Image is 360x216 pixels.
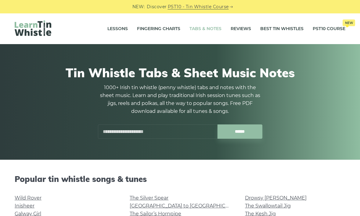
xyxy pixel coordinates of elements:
[18,65,342,80] h1: Tin Whistle Tabs & Sheet Music Notes
[245,195,307,201] a: Drowsy [PERSON_NAME]
[107,21,128,37] a: Lessons
[313,21,345,37] a: PST10 CourseNew
[245,203,291,209] a: The Swallowtail Jig
[260,21,304,37] a: Best Tin Whistles
[137,21,180,37] a: Fingering Charts
[15,20,51,36] img: LearnTinWhistle.com
[130,203,242,209] a: [GEOGRAPHIC_DATA] to [GEOGRAPHIC_DATA]
[130,195,168,201] a: The Silver Spear
[15,203,34,209] a: Inisheer
[15,174,345,184] h2: Popular tin whistle songs & tunes
[15,195,41,201] a: Wild Rover
[231,21,251,37] a: Reviews
[98,84,262,115] p: 1000+ Irish tin whistle (penny whistle) tabs and notes with the sheet music. Learn and play tradi...
[343,19,355,26] span: New
[189,21,221,37] a: Tabs & Notes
